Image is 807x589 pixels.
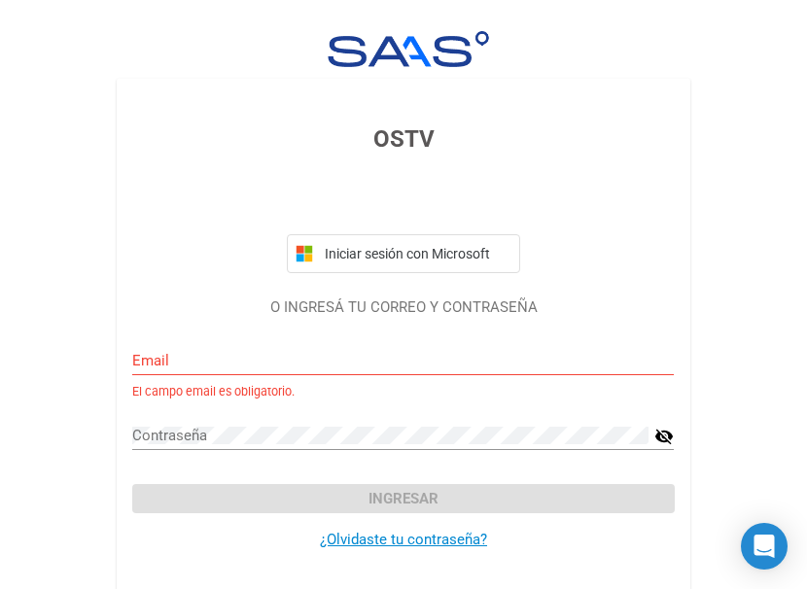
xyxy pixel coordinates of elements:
[741,523,788,570] div: Open Intercom Messenger
[320,531,487,548] a: ¿Olvidaste tu contraseña?
[368,490,439,507] span: Ingresar
[132,296,674,319] p: O INGRESÁ TU CORREO Y CONTRASEÑA
[321,246,511,261] span: Iniciar sesión con Microsoft
[287,234,520,273] button: Iniciar sesión con Microsoft
[132,383,295,401] small: El campo email es obligatorio.
[277,178,530,221] iframe: Botón de Acceder con Google
[132,484,674,513] button: Ingresar
[654,425,674,448] mat-icon: visibility_off
[132,121,674,156] h3: OSTV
